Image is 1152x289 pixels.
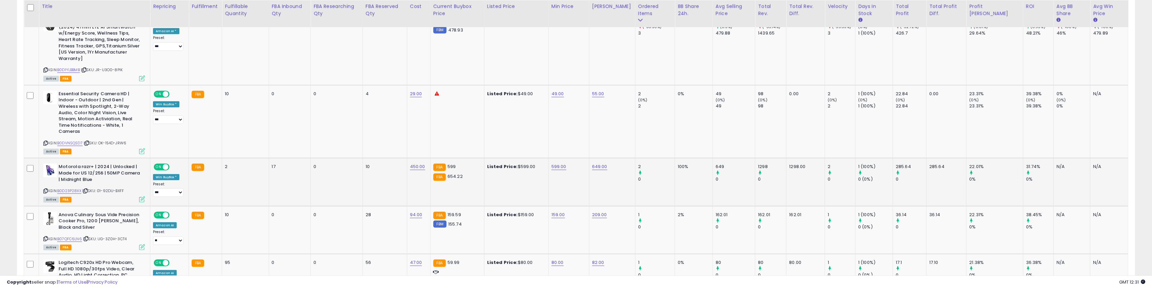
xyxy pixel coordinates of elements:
[192,164,204,171] small: FBA
[969,164,1023,170] div: 22.01%
[858,164,893,170] div: 1 (100%)
[42,3,147,10] div: Title
[313,91,357,97] div: 0
[592,259,604,266] a: 82.00
[858,97,868,103] small: (0%)
[1026,176,1053,182] div: 0%
[828,91,855,97] div: 2
[929,3,963,17] div: Total Profit Diff.
[638,224,675,230] div: 0
[154,260,163,266] span: ON
[551,90,564,97] a: 49.00
[858,176,893,182] div: 0 (0%)
[716,212,755,218] div: 162.01
[896,91,926,97] div: 22.84
[169,164,179,170] span: OFF
[487,260,543,266] div: $80.00
[59,164,141,184] b: Motorola razr+ | 2024 | Unlocked | Made for US 12/256 | 50MP Camera | Midnight Blue
[448,173,463,180] span: 654.22
[43,164,145,201] div: ASIN:
[313,164,357,170] div: 0
[410,3,428,10] div: Cost
[551,211,565,218] a: 159.00
[896,97,905,103] small: (0%)
[313,212,357,218] div: 0
[433,173,446,181] small: FBA
[758,91,786,97] div: 98
[896,212,926,218] div: 36.14
[225,212,263,218] div: 10
[638,97,648,103] small: (0%)
[828,260,855,266] div: 1
[551,3,586,10] div: Min Price
[896,224,926,230] div: 0
[1119,279,1145,285] span: 2025-09-16 12:31 GMT
[57,140,83,146] a: B0DVNSQSD7
[60,76,71,82] span: FBA
[1057,260,1085,266] div: N/A
[592,163,607,170] a: 649.00
[366,91,402,97] div: 4
[433,221,447,228] small: FBM
[1093,260,1123,266] div: N/A
[153,28,179,34] div: Amazon AI *
[969,103,1023,109] div: 23.31%
[1093,30,1128,36] div: 479.89
[758,176,786,182] div: 0
[410,259,422,266] a: 47.00
[487,163,518,170] b: Listed Price:
[1057,17,1061,23] small: Avg BB Share.
[433,212,446,219] small: FBA
[716,260,755,266] div: 80
[83,236,127,242] span: | SKU: UG-3Z0H-3CT4
[192,91,204,98] small: FBA
[1057,212,1085,218] div: N/A
[57,236,82,242] a: B07QFC6LN6
[716,103,755,109] div: 49
[7,279,31,285] strong: Copyright
[929,212,961,218] div: 36.14
[225,3,266,17] div: Fulfillable Quantity
[487,211,518,218] b: Listed Price:
[272,3,308,17] div: FBA inbound Qty
[169,212,179,218] span: OFF
[592,90,604,97] a: 55.00
[1057,164,1085,170] div: N/A
[896,103,926,109] div: 22.84
[433,164,446,171] small: FBA
[896,30,926,36] div: 426.7
[828,30,855,36] div: 3
[1026,3,1051,10] div: ROI
[1026,97,1036,103] small: (0%)
[7,279,117,286] div: seller snap | |
[858,103,893,109] div: 1 (100%)
[678,91,708,97] div: 0%
[929,91,961,97] div: 0.00
[82,188,124,193] span: | SKU: 01-92DU-BXFF
[60,197,71,203] span: FBA
[153,36,183,51] div: Preset:
[858,91,893,97] div: 1 (100%)
[366,260,402,266] div: 56
[896,176,926,182] div: 0
[969,97,979,103] small: (0%)
[1057,91,1090,97] div: 0%
[59,18,141,63] b: Samsung Galaxy Watch Ultra (2024) 47mm LTE AI Smartwatch w/Energy Score, Wellness Tips, Heart Rat...
[169,260,179,266] span: OFF
[551,259,564,266] a: 80.00
[828,212,855,218] div: 1
[169,91,179,97] span: OFF
[929,260,961,266] div: 17.10
[758,224,786,230] div: 0
[433,26,447,34] small: FBM
[225,260,263,266] div: 95
[313,3,360,17] div: FBA Researching Qty
[43,76,59,82] span: All listings currently available for purchase on Amazon
[638,176,675,182] div: 0
[789,164,820,170] div: 1298.00
[969,3,1020,17] div: Profit [PERSON_NAME]
[896,164,926,170] div: 285.64
[1026,224,1053,230] div: 0%
[43,91,57,104] img: 21Vp5+77RXL._SL40_.jpg
[716,3,753,17] div: Avg Selling Price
